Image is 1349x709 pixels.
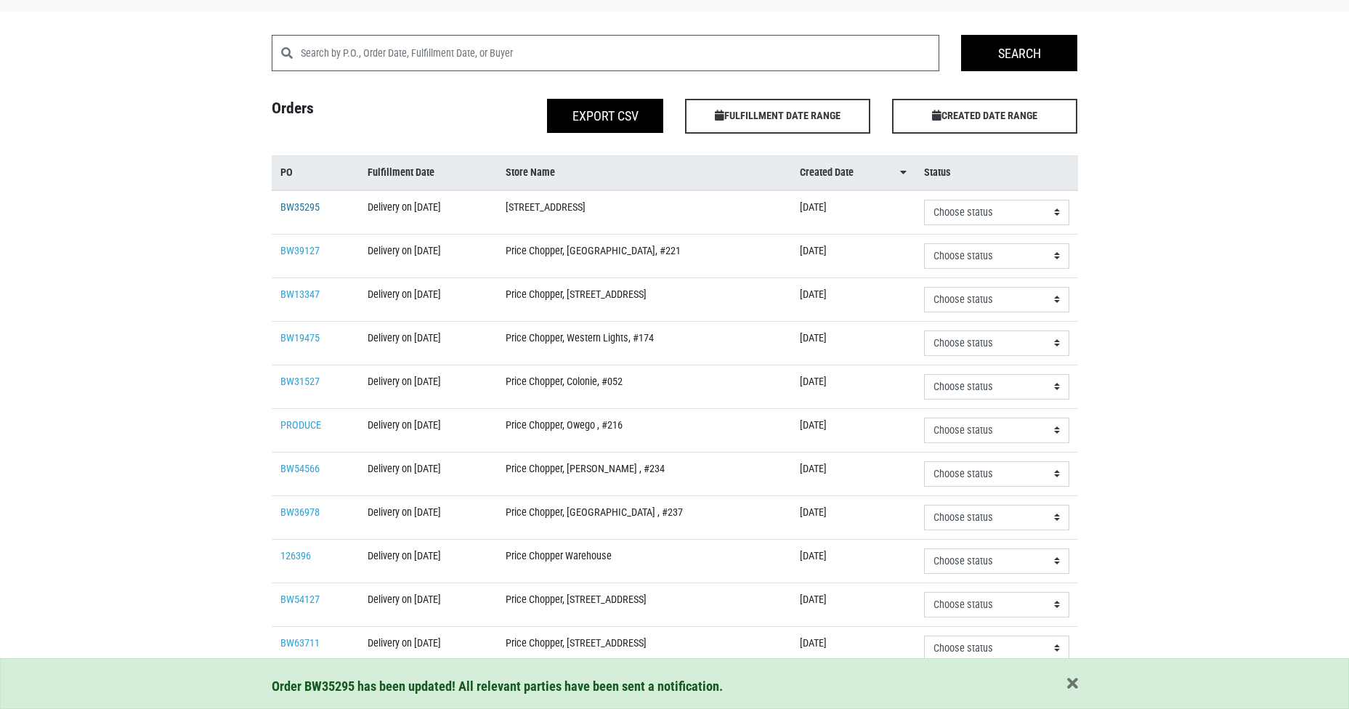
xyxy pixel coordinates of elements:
span: FULFILLMENT DATE RANGE [685,99,870,134]
td: Price Chopper Warehouse [497,539,791,583]
input: Search by P.O., Order Date, Fulfillment Date, or Buyer [301,35,940,71]
span: Fulfillment Date [368,165,434,181]
td: Delivery on [DATE] [359,495,496,539]
td: Delivery on [DATE] [359,583,496,626]
span: CREATED DATE RANGE [892,99,1077,134]
td: Delivery on [DATE] [359,408,496,452]
div: Order BW35295 has been updated! All relevant parties have been sent a notification. [272,676,1078,697]
a: BW13347 [280,288,320,301]
a: Store Name [506,165,782,181]
a: BW54566 [280,463,320,475]
h4: Orders [261,99,468,128]
a: BW31527 [280,376,320,388]
td: [DATE] [791,452,915,495]
a: 126396 [280,550,311,562]
td: Price Chopper, [STREET_ADDRESS] [497,626,791,670]
a: Created Date [800,165,907,181]
td: Delivery on [DATE] [359,234,496,277]
td: Price Chopper, [STREET_ADDRESS] [497,277,791,321]
a: Status [924,165,1069,181]
td: Price Chopper, Owego , #216 [497,408,791,452]
a: BW63711 [280,637,320,649]
a: Fulfillment Date [368,165,487,181]
span: PO [280,165,293,181]
input: Search [961,35,1077,71]
td: Delivery on [DATE] [359,190,496,235]
span: Store Name [506,165,555,181]
td: Delivery on [DATE] [359,321,496,365]
td: Price Chopper, [GEOGRAPHIC_DATA], #221 [497,234,791,277]
td: Price Chopper, Western Lights, #174 [497,321,791,365]
td: [DATE] [791,583,915,626]
td: [STREET_ADDRESS] [497,190,791,235]
a: BW39127 [280,245,320,257]
button: Export CSV [547,99,663,133]
td: [DATE] [791,408,915,452]
td: Price Chopper, [GEOGRAPHIC_DATA] , #237 [497,495,791,539]
td: [DATE] [791,495,915,539]
td: [DATE] [791,190,915,235]
a: BW19475 [280,332,320,344]
a: BW54127 [280,593,320,606]
a: BW36978 [280,506,320,519]
td: [DATE] [791,539,915,583]
td: Price Chopper, [PERSON_NAME] , #234 [497,452,791,495]
td: [DATE] [791,626,915,670]
td: Delivery on [DATE] [359,365,496,408]
td: [DATE] [791,277,915,321]
td: [DATE] [791,321,915,365]
td: Delivery on [DATE] [359,277,496,321]
span: Created Date [800,165,854,181]
a: PO [280,165,351,181]
td: Price Chopper, Colonie, #052 [497,365,791,408]
td: Delivery on [DATE] [359,626,496,670]
td: [DATE] [791,365,915,408]
td: Delivery on [DATE] [359,539,496,583]
td: [DATE] [791,234,915,277]
span: Status [924,165,951,181]
td: Delivery on [DATE] [359,452,496,495]
a: PRODUCE [280,419,321,432]
td: Price Chopper, [STREET_ADDRESS] [497,583,791,626]
a: BW35295 [280,201,320,214]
